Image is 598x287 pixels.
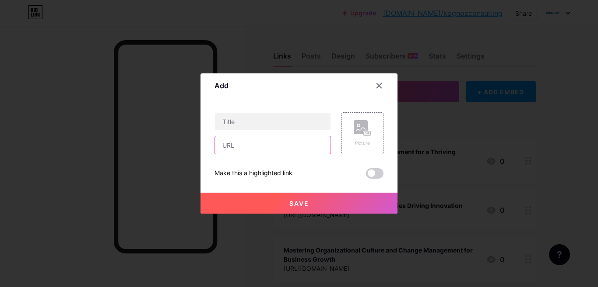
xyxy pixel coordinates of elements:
span: Save [289,200,309,207]
input: Title [215,113,331,130]
button: Save [201,193,397,214]
div: Picture [354,140,371,146]
div: Make this a highlighted link [215,168,292,179]
div: Add [215,80,229,91]
input: URL [215,136,331,154]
